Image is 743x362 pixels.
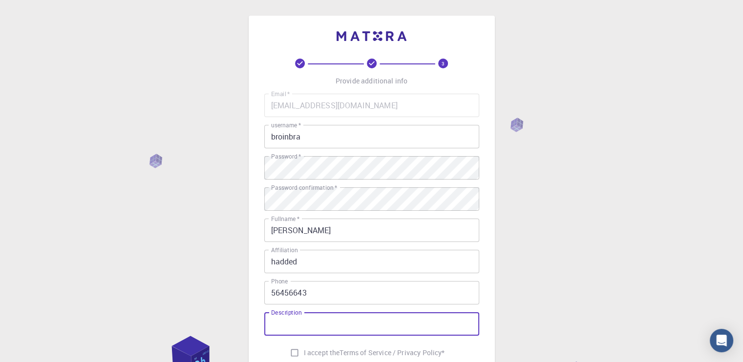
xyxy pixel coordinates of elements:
[271,90,290,98] label: Email
[340,348,445,358] p: Terms of Service / Privacy Policy *
[271,246,297,254] label: Affiliation
[710,329,733,352] div: Open Intercom Messenger
[271,152,301,161] label: Password
[442,60,445,67] text: 3
[304,348,340,358] span: I accept the
[336,76,407,86] p: Provide additional info
[271,215,299,223] label: Fullname
[271,308,302,317] label: Description
[271,277,288,285] label: Phone
[271,121,301,129] label: username
[340,348,445,358] a: Terms of Service / Privacy Policy*
[271,183,337,192] label: Password confirmation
